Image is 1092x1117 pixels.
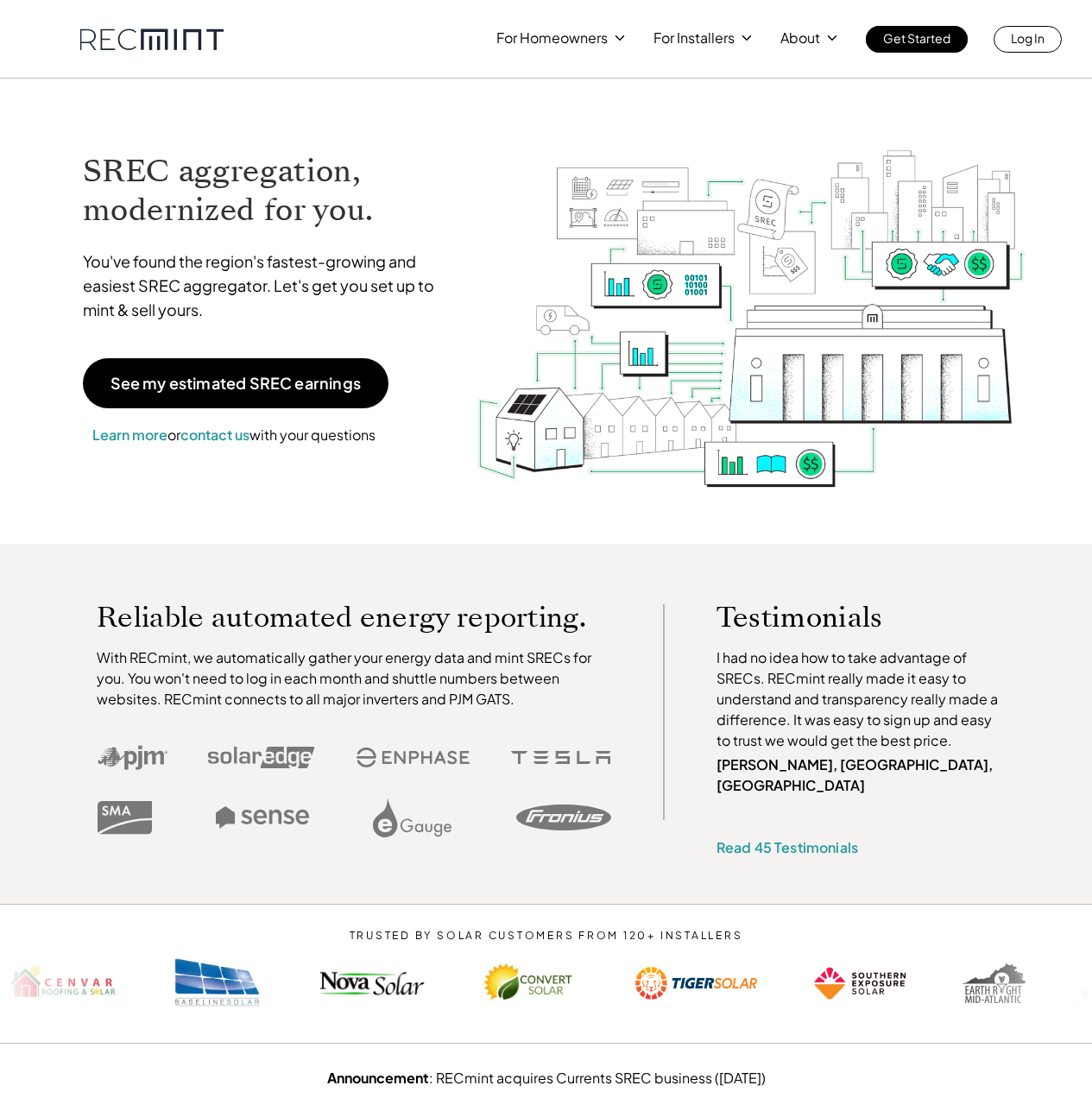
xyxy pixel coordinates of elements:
[327,1069,766,1087] a: Announcement: RECmint acquires Currents SREC business ([DATE])
[653,26,735,50] p: For Installers
[716,838,858,856] a: Read 45 Testimonials
[97,604,611,630] p: Reliable automated energy reporting.
[1011,26,1045,50] p: Log In
[327,1069,429,1087] strong: Announcement
[83,152,451,230] h1: SREC aggregation, modernized for you.
[716,754,1007,796] p: [PERSON_NAME], [GEOGRAPHIC_DATA], [GEOGRAPHIC_DATA]
[97,647,611,710] p: With RECmint, we automatically gather your energy data and mint SRECs for you. You won't need to ...
[92,426,167,444] a: Learn more
[476,104,1026,492] img: RECmint value cycle
[83,424,385,446] p: or with your questions
[780,26,820,50] p: About
[866,26,968,53] a: Get Started
[297,930,795,942] p: TRUSTED BY SOLAR CUSTOMERS FROM 120+ INSTALLERS
[496,26,608,50] p: For Homeowners
[716,604,974,630] p: Testimonials
[716,647,1007,751] p: I had no idea how to take advantage of SRECs. RECmint really made it easy to understand and trans...
[83,249,451,322] p: You've found the region's fastest-growing and easiest SREC aggregator. Let's get you set up to mi...
[83,358,388,408] a: See my estimated SREC earnings
[994,26,1062,53] a: Log In
[883,26,950,50] p: Get Started
[180,426,249,444] a: contact us
[110,375,361,391] p: See my estimated SREC earnings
